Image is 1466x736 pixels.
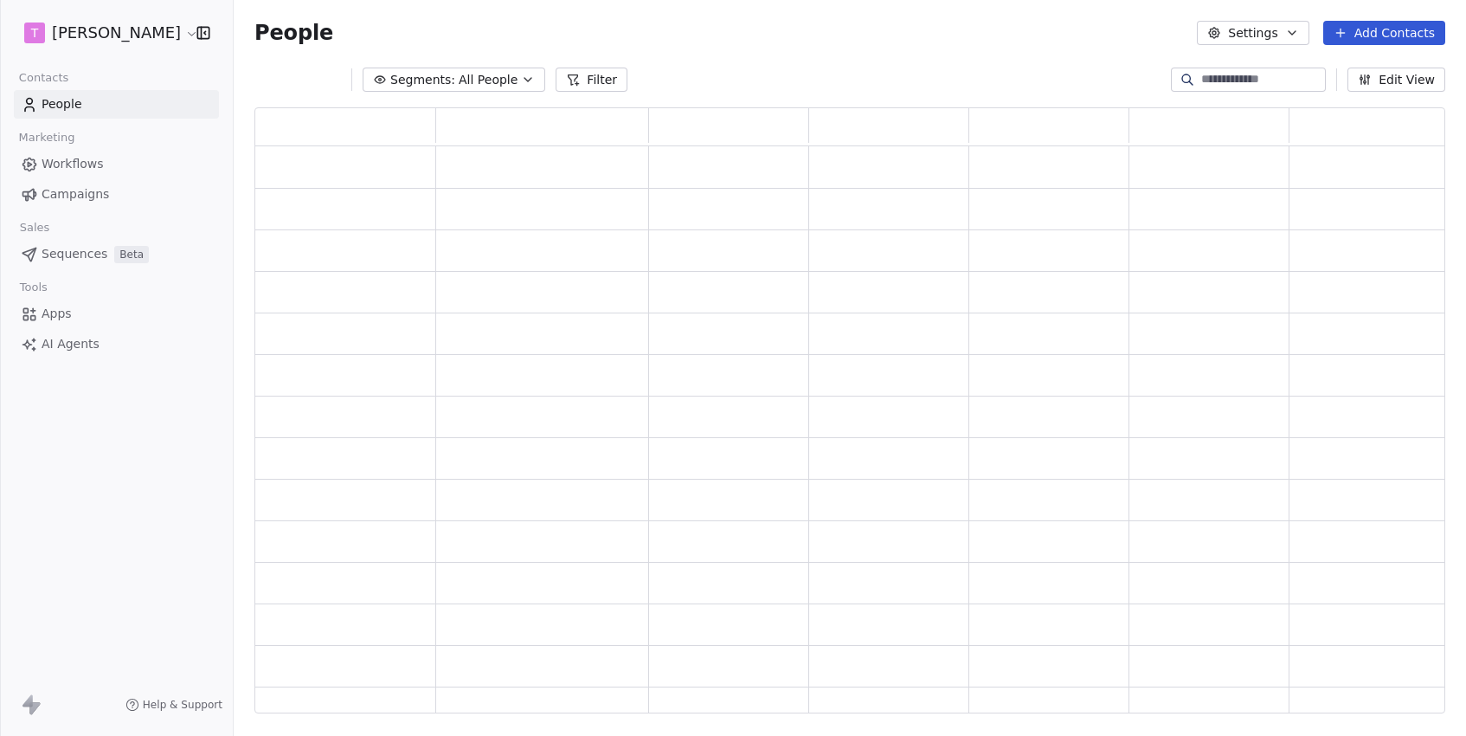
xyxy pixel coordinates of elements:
[12,215,57,241] span: Sales
[459,71,518,89] span: All People
[14,150,219,178] a: Workflows
[11,65,76,91] span: Contacts
[556,68,627,92] button: Filter
[42,335,100,353] span: AI Agents
[52,22,181,44] span: [PERSON_NAME]
[14,180,219,209] a: Campaigns
[12,274,55,300] span: Tools
[42,185,109,203] span: Campaigns
[42,155,104,173] span: Workflows
[1197,21,1308,45] button: Settings
[31,24,39,42] span: T
[114,246,149,263] span: Beta
[1323,21,1445,45] button: Add Contacts
[390,71,455,89] span: Segments:
[1347,68,1445,92] button: Edit View
[14,90,219,119] a: People
[143,698,222,712] span: Help & Support
[14,240,219,268] a: SequencesBeta
[42,245,107,263] span: Sequences
[254,20,333,46] span: People
[21,18,184,48] button: T[PERSON_NAME]
[11,125,82,151] span: Marketing
[125,698,222,712] a: Help & Support
[255,146,1450,714] div: grid
[42,305,72,323] span: Apps
[42,95,82,113] span: People
[14,330,219,358] a: AI Agents
[14,300,219,328] a: Apps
